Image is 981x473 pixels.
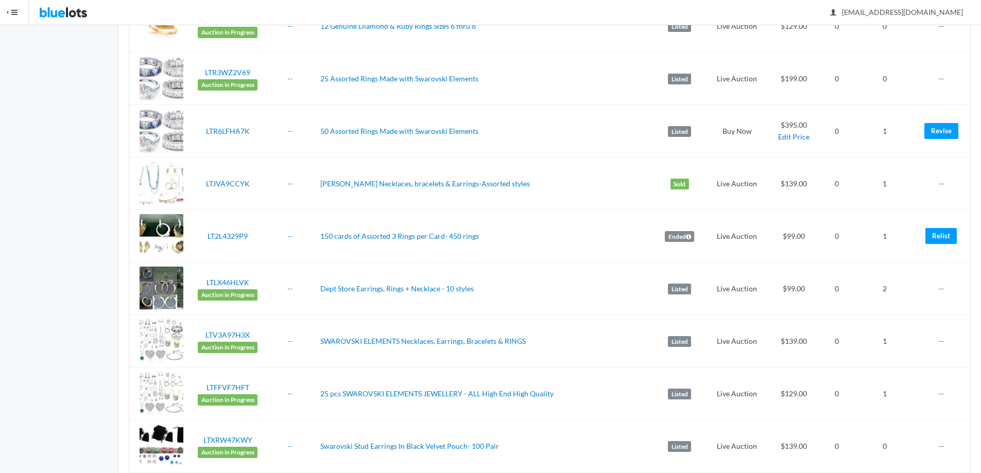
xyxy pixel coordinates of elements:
[668,336,691,347] label: Listed
[670,179,689,190] label: Sold
[287,232,292,240] a: --
[205,68,250,77] a: LTR3WZ2V69
[320,337,526,345] a: SWAROVSKI ELEMENTS Necklaces, Earrings, Bracelets & RINGS
[198,289,257,301] span: Auction in Progress
[822,262,852,315] td: 0
[708,210,766,262] td: Live Auction
[708,262,766,315] td: Live Auction
[668,389,691,400] label: Listed
[919,420,970,472] td: --
[320,284,474,293] a: Dept Store Earrings, Rings + Necklace - 10 styles
[851,315,918,367] td: 1
[206,179,250,188] a: LTJVA9CCYK
[831,8,963,16] span: [EMAIL_ADDRESS][DOMAIN_NAME]
[919,367,970,420] td: --
[925,228,957,244] a: Relist
[287,74,292,83] a: --
[287,179,292,188] a: --
[203,435,252,444] a: LTXRW47KWY
[665,231,694,242] label: Ended
[668,284,691,295] label: Listed
[822,367,852,420] td: 0
[822,157,852,210] td: 0
[198,27,257,38] span: Auction in Progress
[851,420,918,472] td: 0
[198,394,257,406] span: Auction in Progress
[320,232,479,240] a: 150 cards of Assorted 3 Rings per Card- 450 rings
[206,278,249,287] a: LTLX46HLVK
[287,337,292,345] a: --
[851,262,918,315] td: 2
[924,123,958,139] a: Revise
[206,127,250,135] a: LTR6LFHA7K
[766,52,822,105] td: $199.00
[708,367,766,420] td: Live Auction
[766,367,822,420] td: $129.00
[822,105,852,157] td: 0
[287,284,292,293] a: --
[208,232,248,240] a: LT2L4329P9
[320,127,478,135] a: 50 Assorted Rings Made with Swarovski Elements
[919,52,970,105] td: --
[320,179,530,188] a: [PERSON_NAME] Necklaces, bracelets & Earrings-Assorted styles
[320,22,476,30] a: 12 Genuine Diamond & Ruby Rings Sizes 6 thru 8
[668,126,691,137] label: Listed
[851,367,918,420] td: 1
[668,441,691,452] label: Listed
[198,342,257,353] span: Auction in Progress
[708,105,766,157] td: Buy Now
[766,105,822,157] td: $395.00
[851,52,918,105] td: 0
[822,315,852,367] td: 0
[668,21,691,32] label: Listed
[766,315,822,367] td: $139.00
[287,127,292,135] a: --
[708,157,766,210] td: Live Auction
[919,157,970,210] td: --
[828,8,838,18] ion-icon: person
[851,105,918,157] td: 1
[198,79,257,91] span: Auction in Progress
[822,420,852,472] td: 0
[766,262,822,315] td: $99.00
[205,330,250,339] a: LTV3A97H3X
[708,52,766,105] td: Live Auction
[766,210,822,262] td: $99.00
[320,74,478,83] a: 25 Assorted Rings Made with Swarovski Elements
[320,442,499,450] a: Swarovski Stud Earrings In Black Velvet Pouch- 100 Pair
[206,383,249,392] a: LTFFVF7HFT
[919,262,970,315] td: --
[287,442,292,450] a: --
[822,52,852,105] td: 0
[919,315,970,367] td: --
[287,389,292,398] a: --
[198,447,257,458] span: Auction in Progress
[851,210,918,262] td: 1
[708,420,766,472] td: Live Auction
[851,157,918,210] td: 1
[766,157,822,210] td: $139.00
[766,420,822,472] td: $139.00
[778,132,810,141] a: Edit Price
[320,389,554,398] a: 25 pcs SWAROVSKI ELEMENTS JEWELLERY - ALL High End High Quality
[668,74,691,85] label: Listed
[822,210,852,262] td: 0
[708,315,766,367] td: Live Auction
[287,22,292,30] a: --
